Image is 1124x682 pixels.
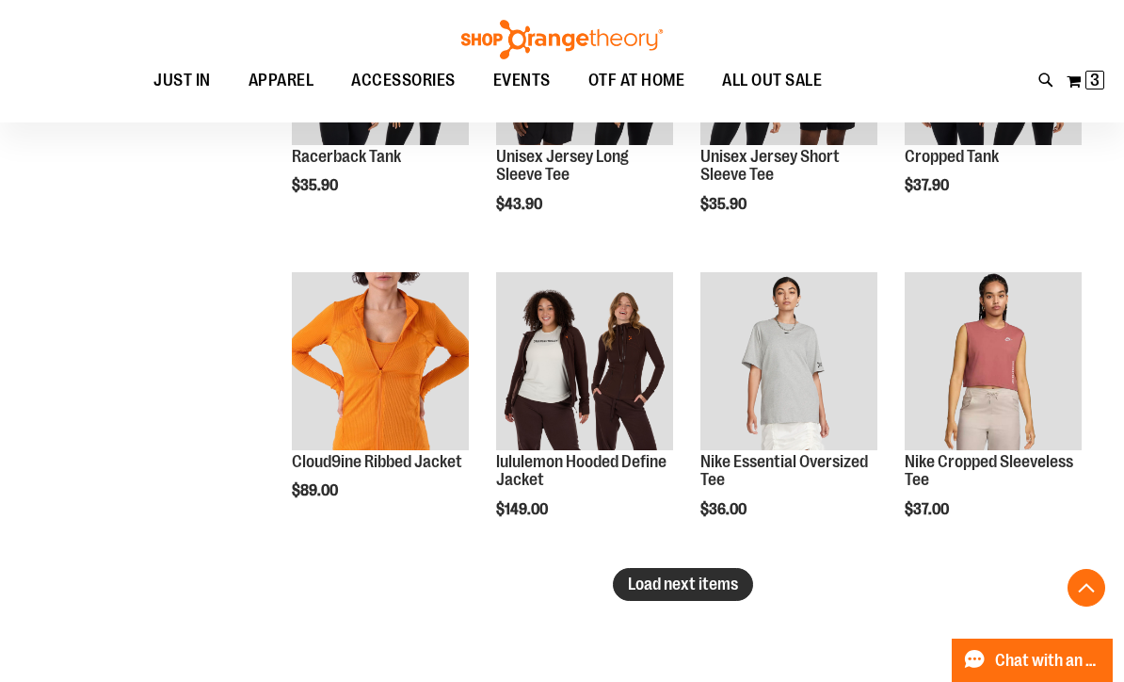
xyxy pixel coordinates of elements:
a: Racerback Tank [292,147,401,166]
img: Shop Orangetheory [458,20,666,59]
a: Nike Essential Oversized Tee [700,272,877,452]
div: product [691,263,887,566]
div: product [487,263,682,566]
img: Nike Cropped Sleeveless Tee [905,272,1082,449]
a: Unisex Jersey Long Sleeve Tee [496,147,629,185]
img: Cloud9ine Ribbed Jacket [292,272,469,449]
a: Cloud9ine Ribbed Jacket [292,272,469,452]
a: lululemon Hooded Define Jacket [496,452,666,490]
a: Main view of 2024 Convention lululemon Hooded Define Jacket [496,272,673,452]
button: Chat with an Expert [952,639,1114,682]
span: ACCESSORIES [351,59,456,102]
span: $43.90 [496,196,545,213]
button: Load next items [613,568,753,601]
span: JUST IN [153,59,211,102]
span: EVENTS [493,59,551,102]
span: $89.00 [292,482,341,499]
span: $35.90 [292,177,341,194]
span: $37.00 [905,501,952,518]
span: 3 [1090,71,1100,89]
img: Main view of 2024 Convention lululemon Hooded Define Jacket [496,272,673,449]
span: $36.00 [700,501,749,518]
a: Cloud9ine Ribbed Jacket [292,452,462,471]
a: Nike Cropped Sleeveless Tee [905,272,1082,452]
span: OTF AT HOME [588,59,685,102]
span: ALL OUT SALE [722,59,822,102]
span: Chat with an Expert [995,652,1101,670]
span: $149.00 [496,501,551,518]
a: Cropped Tank [905,147,999,166]
span: APPAREL [249,59,314,102]
a: Unisex Jersey Short Sleeve Tee [700,147,840,185]
button: Back To Top [1068,569,1105,607]
span: Load next items [628,575,738,593]
a: Nike Cropped Sleeveless Tee [905,452,1073,490]
span: $37.90 [905,177,952,194]
div: product [895,263,1091,566]
div: product [282,263,478,547]
img: Nike Essential Oversized Tee [700,272,877,449]
span: $35.90 [700,196,749,213]
a: Nike Essential Oversized Tee [700,452,868,490]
